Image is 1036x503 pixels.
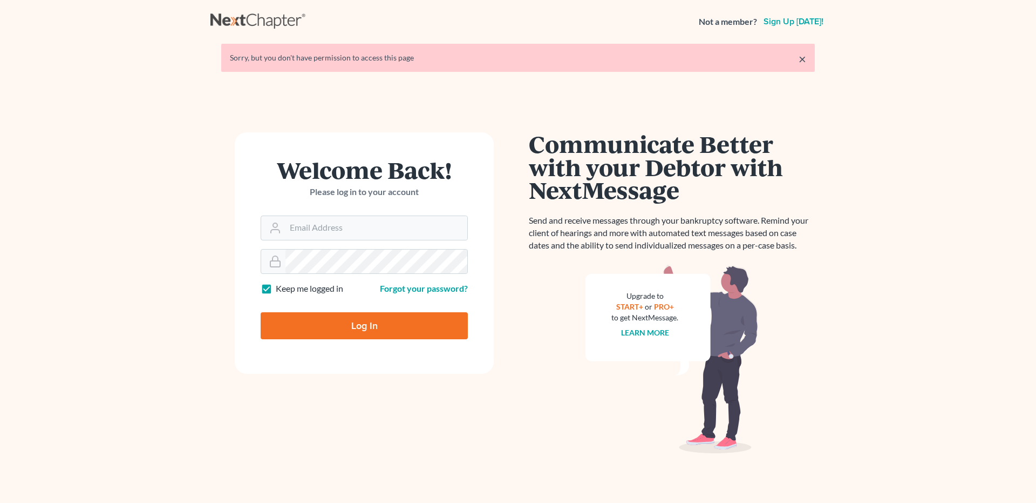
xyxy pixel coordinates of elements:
[261,186,468,198] p: Please log in to your account
[611,312,678,323] div: to get NextMessage.
[380,283,468,293] a: Forgot your password?
[799,52,806,65] a: ×
[616,302,643,311] a: START+
[285,216,467,240] input: Email Address
[529,132,815,202] h1: Communicate Better with your Debtor with NextMessage
[654,302,674,311] a: PRO+
[699,16,757,28] strong: Not a member?
[761,17,826,26] a: Sign up [DATE]!
[529,214,815,252] p: Send and receive messages through your bankruptcy software. Remind your client of hearings and mo...
[261,312,468,339] input: Log In
[276,283,343,295] label: Keep me logged in
[585,265,758,454] img: nextmessage_bg-59042aed3d76b12b5cd301f8e5b87938c9018125f34e5fa2b7a6b67550977c72.svg
[621,328,669,337] a: Learn more
[261,158,468,182] h1: Welcome Back!
[611,291,678,301] div: Upgrade to
[230,52,806,63] div: Sorry, but you don't have permission to access this page
[645,302,652,311] span: or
